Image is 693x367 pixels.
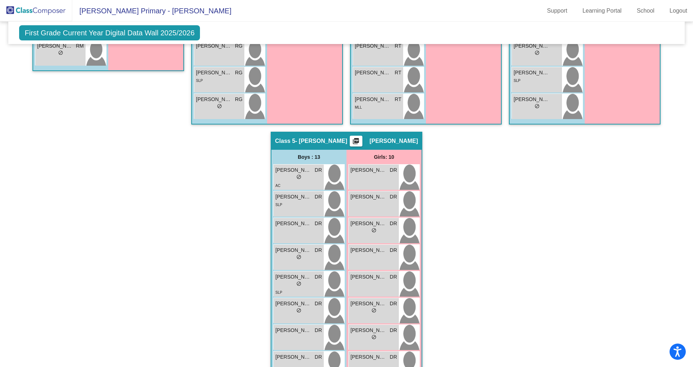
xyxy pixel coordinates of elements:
span: [PERSON_NAME] [275,193,311,201]
span: DR [390,273,397,281]
span: DR [390,193,397,201]
span: Class 5 [275,137,295,145]
span: DR [315,300,322,307]
span: MLL [355,105,362,109]
span: DR [390,220,397,227]
span: [PERSON_NAME] [196,42,232,50]
span: do_not_disturb_alt [296,281,301,286]
span: [PERSON_NAME] [196,69,232,77]
span: [PERSON_NAME] [275,353,311,361]
span: SLP [275,290,282,294]
span: AC [275,184,280,188]
span: DR [315,166,322,174]
button: Print Students Details [350,136,362,147]
span: [PERSON_NAME] Primary - [PERSON_NAME] [72,5,231,17]
span: do_not_disturb_alt [296,174,301,179]
span: do_not_disturb_alt [296,308,301,313]
div: Boys : 13 [271,150,346,164]
span: do_not_disturb_alt [535,104,540,109]
span: [PERSON_NAME] [350,220,387,227]
span: [PERSON_NAME] [514,96,550,103]
a: Logout [664,5,693,17]
span: [PERSON_NAME] [275,327,311,334]
span: [PERSON_NAME] [355,96,391,103]
div: Girls: 10 [346,150,422,164]
span: [PERSON_NAME] [37,42,73,50]
span: DR [390,300,397,307]
span: DR [390,353,397,361]
span: do_not_disturb_alt [371,228,376,233]
span: [PERSON_NAME] [275,166,311,174]
span: SLP [196,79,203,83]
span: do_not_disturb_alt [296,254,301,259]
span: [PERSON_NAME] [350,353,387,361]
span: do_not_disturb_alt [371,308,376,313]
span: DR [315,246,322,254]
span: [PERSON_NAME] [350,327,387,334]
span: RT [395,69,401,77]
a: Learning Portal [577,5,628,17]
span: [PERSON_NAME] [355,42,391,50]
span: SLP [514,79,520,83]
mat-icon: picture_as_pdf [352,137,360,148]
span: [PERSON_NAME] [275,300,311,307]
span: RM [76,42,84,50]
span: do_not_disturb_alt [371,335,376,340]
span: RG [235,69,243,77]
span: [PERSON_NAME] [514,42,550,50]
span: [PERSON_NAME] [370,137,418,145]
span: DR [315,220,322,227]
span: [PERSON_NAME] [275,273,311,281]
a: Support [541,5,573,17]
span: SLP [275,203,282,207]
span: [PERSON_NAME] [514,69,550,77]
span: do_not_disturb_alt [217,104,222,109]
span: First Grade Current Year Digital Data Wall 2025/2026 [19,25,200,40]
span: RT [395,96,401,103]
span: [PERSON_NAME] [355,69,391,77]
span: [PERSON_NAME] [275,220,311,227]
span: [PERSON_NAME] [350,273,387,281]
span: RG [235,42,243,50]
span: [PERSON_NAME] [196,96,232,103]
span: DR [315,193,322,201]
span: do_not_disturb_alt [58,50,63,55]
span: [PERSON_NAME] [275,246,311,254]
span: DR [315,327,322,334]
span: DR [315,273,322,281]
a: School [631,5,660,17]
span: RG [235,96,243,103]
span: DR [315,353,322,361]
span: [PERSON_NAME] [350,246,387,254]
span: do_not_disturb_alt [535,50,540,55]
span: RT [395,42,401,50]
span: [PERSON_NAME] [350,193,387,201]
span: DR [390,246,397,254]
span: [PERSON_NAME] [350,300,387,307]
span: [PERSON_NAME] [350,166,387,174]
span: DR [390,166,397,174]
span: - [PERSON_NAME] [295,137,347,145]
span: DR [390,327,397,334]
